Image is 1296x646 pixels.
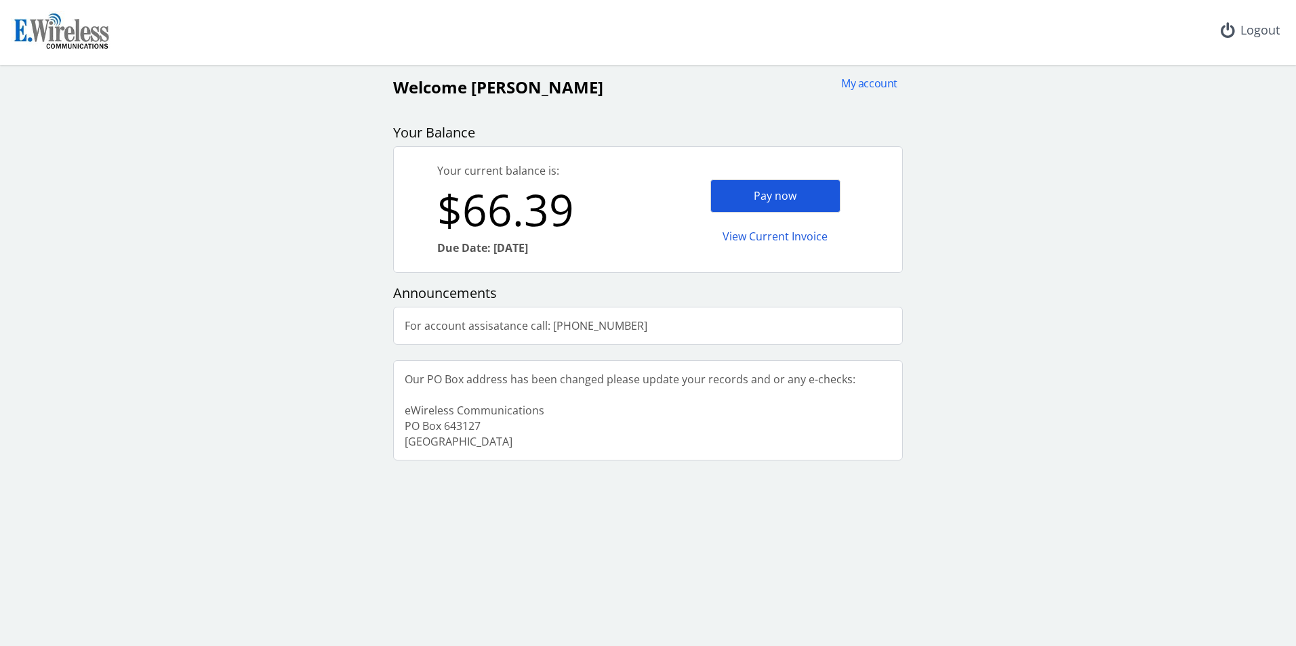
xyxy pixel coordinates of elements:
div: My account [832,76,897,91]
span: Welcome [393,76,467,98]
div: Due Date: [DATE] [437,240,648,256]
div: Your current balance is: [437,163,648,179]
div: For account assisatance call: [PHONE_NUMBER] [394,307,658,345]
div: $66.39 [437,179,648,240]
div: Pay now [710,179,841,213]
span: [PERSON_NAME] [471,76,603,98]
span: Announcements [393,284,497,302]
div: Our PO Box address has been changed please update your records and or any e-checks: eWireless Com... [394,361,866,460]
div: View Current Invoice [710,221,841,253]
span: Your Balance [393,123,475,142]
